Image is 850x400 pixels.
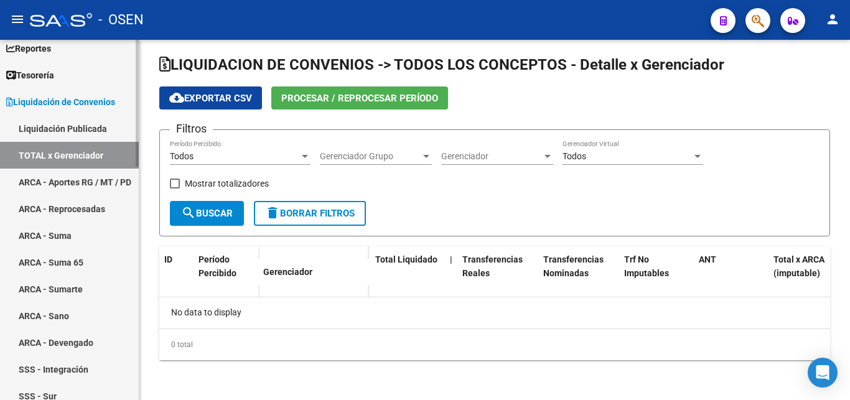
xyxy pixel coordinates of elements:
div: No data to display [159,297,830,328]
span: ANT [699,254,716,264]
span: Trf No Imputables [624,254,669,279]
span: Gerenciador [441,151,542,162]
button: Buscar [170,201,244,226]
span: ID [164,254,172,264]
span: Liquidación de Convenios [6,95,115,109]
span: Exportar CSV [169,93,252,104]
h3: Filtros [170,120,213,137]
datatable-header-cell: Total Liquidado [370,246,445,301]
datatable-header-cell: | [445,246,457,301]
span: - OSEN [98,6,144,34]
div: 0 total [159,329,830,360]
mat-icon: search [181,205,196,220]
mat-icon: cloud_download [169,90,184,105]
span: Mostrar totalizadores [185,176,269,191]
span: | [450,254,452,264]
datatable-header-cell: ID [159,246,194,299]
span: Buscar [181,208,233,219]
button: Procesar / Reprocesar período [271,86,448,109]
span: Reportes [6,42,51,55]
span: Período Percibido [198,254,236,279]
span: Todos [563,151,586,161]
datatable-header-cell: Total x ARCA (imputable) [768,246,849,301]
span: Total x ARCA (imputable) [773,254,824,279]
div: Open Intercom Messenger [808,358,838,388]
datatable-header-cell: Transferencias Nominadas [538,246,619,301]
datatable-header-cell: ANT [694,246,768,301]
span: Tesorería [6,68,54,82]
span: Procesar / Reprocesar período [281,93,438,104]
span: Gerenciador [263,267,312,277]
datatable-header-cell: Transferencias Reales [457,246,538,301]
button: Borrar Filtros [254,201,366,226]
mat-icon: delete [265,205,280,220]
span: Total Liquidado [375,254,437,264]
span: Transferencias Nominadas [543,254,604,279]
span: Gerenciador Grupo [320,151,421,162]
datatable-header-cell: Trf No Imputables [619,246,694,301]
span: LIQUIDACION DE CONVENIOS -> TODOS LOS CONCEPTOS - Detalle x Gerenciador [159,56,724,73]
mat-icon: person [825,12,840,27]
button: Exportar CSV [159,86,262,109]
datatable-header-cell: Gerenciador [258,259,370,286]
span: Transferencias Reales [462,254,523,279]
span: Todos [170,151,194,161]
span: Borrar Filtros [265,208,355,219]
mat-icon: menu [10,12,25,27]
datatable-header-cell: Período Percibido [194,246,240,299]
